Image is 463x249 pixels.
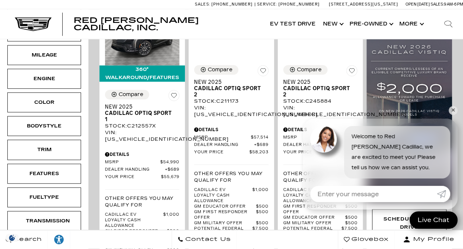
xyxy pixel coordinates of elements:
[257,65,269,79] button: Save Vehicle
[105,174,161,180] span: Your Price
[256,209,269,221] span: $500
[7,187,81,207] div: FueltypeFueltype
[194,221,269,226] a: GM Military Offer $500
[283,85,352,98] span: Cadillac OPTIQ Sport 2
[252,226,269,237] span: $7,500
[257,2,277,7] span: Service:
[283,204,358,215] a: GM First Responder Offer $500
[194,209,256,221] span: GM First Responder Offer
[194,150,269,155] a: Your Price $58,203
[283,79,352,85] span: New 2025
[7,140,81,160] div: TrimTrim
[26,193,63,201] div: Fueltype
[338,231,394,249] a: Glovebox
[283,221,345,226] span: GM Military Offer
[48,231,70,249] a: Explore your accessibility options
[194,98,269,105] div: Stock : C211173
[283,135,358,140] a: MSRP $58,190
[329,2,398,7] a: [STREET_ADDRESS][US_STATE]
[283,204,345,215] span: GM First Responder Offer
[194,105,269,118] div: VIN: [US_VEHICLE_IDENTIFICATION_NUMBER]
[283,105,358,118] div: VIN: [US_VEHICLE_IDENTIFICATION_NUMBER]
[99,65,185,82] div: 360° WalkAround/Features
[194,79,263,85] span: New 2025
[394,231,463,249] button: Open user profile menu
[194,135,269,140] a: MSRP $57,514
[283,226,358,237] a: Potential Federal EV Tax Credit $7,500
[194,209,269,221] a: GM First Responder Offer $500
[283,221,358,226] a: GM Military Offer $500
[105,90,149,99] button: Compare Vehicle
[26,98,63,106] div: Color
[437,186,450,202] a: Submit
[410,235,455,245] span: My Profile
[283,226,341,237] span: Potential Federal EV Tax Credit
[194,204,269,209] a: GM Educator Offer $500
[256,204,269,209] span: $500
[26,75,63,83] div: Engine
[26,122,63,130] div: Bodystyle
[163,212,179,229] span: $1,000
[350,235,389,245] span: Glovebox
[105,167,165,173] span: Dealer Handling
[194,65,238,75] button: Compare Vehicle
[372,209,446,237] div: Schedule Test Drive
[74,17,259,32] a: Red [PERSON_NAME] Cadillac, Inc.
[431,2,444,7] span: Sales:
[346,65,357,79] button: Save Vehicle
[172,231,237,249] a: Contact Us
[208,66,232,73] div: Compare
[165,167,179,173] span: $689
[194,204,256,209] span: GM Educator Offer
[378,215,441,231] div: Schedule Test Drive
[194,135,251,140] span: MSRP
[344,126,450,178] div: Welcome to Red [PERSON_NAME] Cadillac, we are excited to meet you! Please tell us how we can assi...
[194,187,252,204] span: Cadillac EV Loyalty Cash Allowance
[297,66,322,73] div: Compare
[74,16,199,33] span: Red [PERSON_NAME] Cadillac, Inc.
[283,79,358,98] a: New 2025Cadillac OPTIQ Sport 2
[256,221,269,226] span: $500
[310,126,337,153] img: Agent profile photo
[167,229,179,240] span: $500
[26,146,63,154] div: Trim
[283,187,358,204] a: Cadillac EV Loyalty Cash Allowance $1,000
[105,212,163,229] span: Cadillac EV Loyalty Cash Allowance
[15,17,52,31] img: Cadillac Dark Logo with Cadillac White Text
[105,167,179,173] a: Dealer Handling $689
[283,65,327,75] button: Compare Vehicle
[105,104,174,110] span: New 2025
[283,135,339,140] span: MSRP
[7,211,81,231] div: TransmissionTransmission
[195,3,255,7] a: Sales: [PHONE_NUMBER]
[194,85,263,98] span: Cadillac OPTIQ Sport 2
[105,110,174,123] span: Cadillac OPTIQ Sport 1
[161,174,179,180] span: $55,679
[7,164,81,184] div: FeaturesFeatures
[105,229,179,240] a: GM First Responder Offer $500
[105,151,179,158] div: Pricing Details - New 2025 Cadillac OPTIQ Sport 1
[283,142,343,148] span: Dealer Handling
[119,91,143,98] div: Compare
[345,204,357,215] span: $500
[283,170,358,184] p: Other Offers You May Qualify For
[105,229,167,240] span: GM First Responder Offer
[11,235,42,245] span: Search
[194,150,249,155] span: Your Price
[278,2,320,7] span: [PHONE_NUMBER]
[346,10,396,39] a: Pre-Owned
[105,104,179,123] a: New 2025Cadillac OPTIQ Sport 1
[194,142,269,148] a: Dealer Handling $689
[7,69,81,89] div: EngineEngine
[310,186,437,202] input: Enter your message
[341,226,357,237] span: $7,500
[194,142,254,148] span: Dealer Handling
[283,150,358,155] a: Your Price $58,879
[434,10,463,39] div: Search
[105,160,179,165] a: MSRP $54,990
[254,142,269,148] span: $689
[183,235,231,245] span: Contact Us
[406,2,430,7] span: Open [DATE]
[345,215,357,221] span: $500
[105,160,160,165] span: MSRP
